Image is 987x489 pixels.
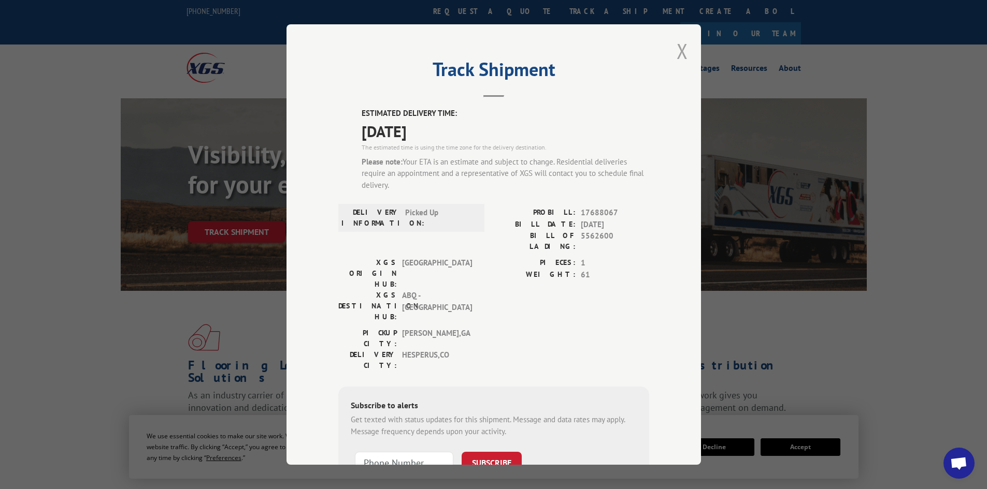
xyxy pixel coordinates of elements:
[494,230,576,252] label: BILL OF LADING:
[362,120,649,143] span: [DATE]
[494,219,576,231] label: BILL DATE:
[338,290,397,322] label: XGS DESTINATION HUB:
[351,399,637,414] div: Subscribe to alerts
[402,290,472,322] span: ABQ - [GEOGRAPHIC_DATA]
[462,452,522,473] button: SUBSCRIBE
[494,257,576,269] label: PIECES:
[338,349,397,371] label: DELIVERY CITY:
[402,257,472,290] span: [GEOGRAPHIC_DATA]
[402,328,472,349] span: [PERSON_NAME] , GA
[362,108,649,120] label: ESTIMATED DELIVERY TIME:
[355,452,453,473] input: Phone Number
[351,414,637,437] div: Get texted with status updates for this shipment. Message and data rates may apply. Message frequ...
[943,448,975,479] div: Open chat
[581,219,649,231] span: [DATE]
[362,156,649,191] div: Your ETA is an estimate and subject to change. Residential deliveries require an appointment and ...
[362,157,403,167] strong: Please note:
[341,207,400,229] label: DELIVERY INFORMATION:
[338,257,397,290] label: XGS ORIGIN HUB:
[581,257,649,269] span: 1
[494,207,576,219] label: PROBILL:
[338,62,649,82] h2: Track Shipment
[581,230,649,252] span: 5562600
[494,269,576,281] label: WEIGHT:
[581,269,649,281] span: 61
[581,207,649,219] span: 17688067
[402,349,472,371] span: HESPERUS , CO
[405,207,475,229] span: Picked Up
[362,143,649,152] div: The estimated time is using the time zone for the delivery destination.
[677,37,688,65] button: Close modal
[338,328,397,349] label: PICKUP CITY:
